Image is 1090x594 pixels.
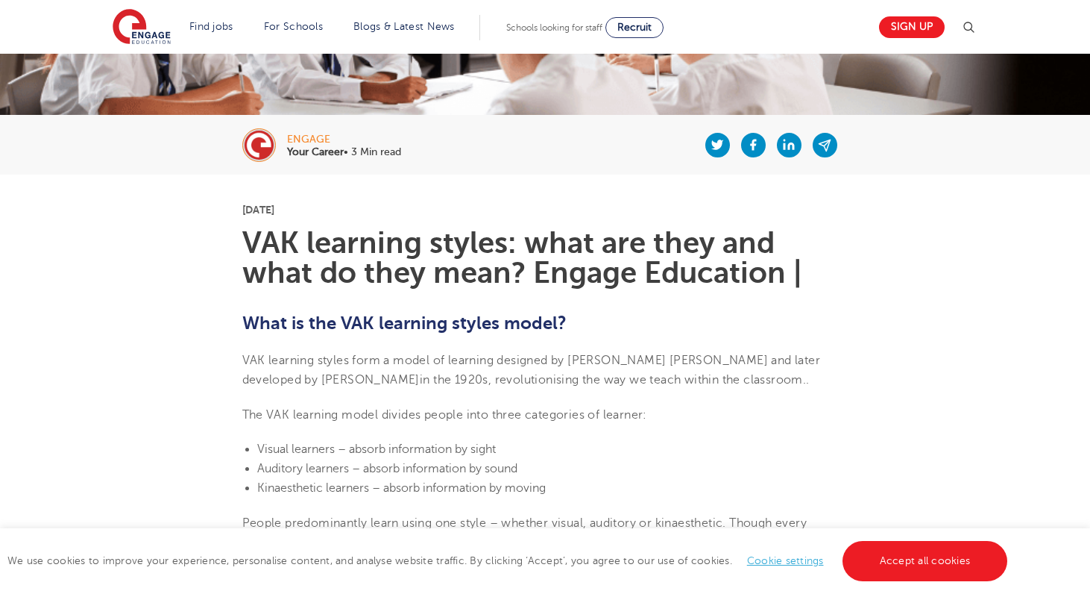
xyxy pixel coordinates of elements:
a: Blogs & Latest News [353,21,455,32]
span: in the 1920s, revolutionising the way we teach within the classroom. [420,373,806,387]
p: • 3 Min read [287,147,401,157]
a: Recruit [605,17,664,38]
span: Auditory learners – absorb information by sound [257,462,517,475]
img: Engage Education [113,9,171,46]
span: The VAK learning model divides people into three categories of learner: [242,408,647,422]
h1: VAK learning styles: what are they and what do they mean? Engage Education | [242,228,848,288]
a: Find jobs [189,21,233,32]
div: engage [287,134,401,145]
span: VAK learning styles form a model of learning designed by [PERSON_NAME] [PERSON_NAME] and later de... [242,354,821,387]
a: Accept all cookies [842,541,1008,581]
a: Sign up [879,16,945,38]
span: Recruit [617,22,652,33]
b: What is the VAK learning styles model? [242,313,567,334]
span: Kinaesthetic learners – absorb information by moving [257,481,546,495]
b: Your Career [287,146,344,157]
a: For Schools [264,21,323,32]
a: Cookie settings [747,555,824,566]
span: Visual learners – absorb information by sight [257,443,496,456]
span: People predominantly learn using one style – whether visual, auditory or kinaesthetic. Though eve... [242,516,827,569]
p: [DATE] [242,204,848,215]
span: Schools looking for staff [506,22,602,33]
span: We use cookies to improve your experience, personalise content, and analyse website traffic. By c... [7,555,1011,566]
